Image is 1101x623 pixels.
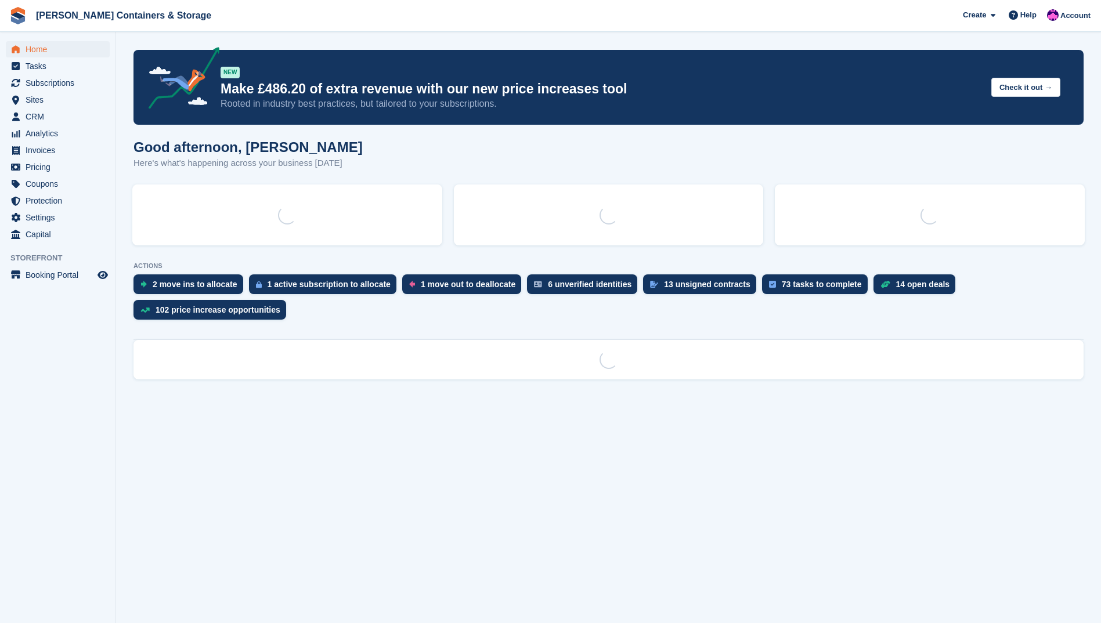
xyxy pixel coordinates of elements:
[6,159,110,175] a: menu
[26,193,95,209] span: Protection
[31,6,216,25] a: [PERSON_NAME] Containers & Storage
[156,305,280,314] div: 102 price increase opportunities
[762,274,873,300] a: 73 tasks to complete
[140,307,150,313] img: price_increase_opportunities-93ffe204e8149a01c8c9dc8f82e8f89637d9d84a8eef4429ea346261dce0b2c0.svg
[6,75,110,91] a: menu
[991,78,1060,97] button: Check it out →
[139,47,220,113] img: price-adjustments-announcement-icon-8257ccfd72463d97f412b2fc003d46551f7dbcb40ab6d574587a9cd5c0d94...
[6,267,110,283] a: menu
[26,226,95,242] span: Capital
[963,9,986,21] span: Create
[268,280,391,289] div: 1 active subscription to allocate
[6,41,110,57] a: menu
[6,125,110,142] a: menu
[6,108,110,125] a: menu
[643,274,762,300] a: 13 unsigned contracts
[96,268,110,282] a: Preview store
[26,159,95,175] span: Pricing
[140,281,147,288] img: move_ins_to_allocate_icon-fdf77a2bb77ea45bf5b3d319d69a93e2d87916cf1d5bf7949dd705db3b84f3ca.svg
[221,97,982,110] p: Rooted in industry best practices, but tailored to your subscriptions.
[26,75,95,91] span: Subscriptions
[26,209,95,226] span: Settings
[26,41,95,57] span: Home
[133,157,363,170] p: Here's what's happening across your business [DATE]
[6,92,110,108] a: menu
[1060,10,1091,21] span: Account
[26,125,95,142] span: Analytics
[409,281,415,288] img: move_outs_to_deallocate_icon-f764333ba52eb49d3ac5e1228854f67142a1ed5810a6f6cc68b1a99e826820c5.svg
[256,281,262,288] img: active_subscription_to_allocate_icon-d502201f5373d7db506a760aba3b589e785aa758c864c3986d89f69b8ff3...
[880,280,890,288] img: deal-1b604bf984904fb50ccaf53a9ad4b4a5d6e5aea283cecdc64d6e3604feb123c2.svg
[6,209,110,226] a: menu
[548,280,631,289] div: 6 unverified identities
[221,67,240,78] div: NEW
[221,81,982,97] p: Make £486.20 of extra revenue with our new price increases tool
[133,139,363,155] h1: Good afternoon, [PERSON_NAME]
[527,274,643,300] a: 6 unverified identities
[650,281,658,288] img: contract_signature_icon-13c848040528278c33f63329250d36e43548de30e8caae1d1a13099fd9432cc5.svg
[26,58,95,74] span: Tasks
[1020,9,1037,21] span: Help
[402,274,527,300] a: 1 move out to deallocate
[873,274,962,300] a: 14 open deals
[10,252,115,264] span: Storefront
[1047,9,1059,21] img: Nathan Edwards
[133,262,1084,270] p: ACTIONS
[26,267,95,283] span: Booking Portal
[6,58,110,74] a: menu
[6,193,110,209] a: menu
[133,300,292,325] a: 102 price increase opportunities
[896,280,950,289] div: 14 open deals
[153,280,237,289] div: 2 move ins to allocate
[421,280,515,289] div: 1 move out to deallocate
[782,280,862,289] div: 73 tasks to complete
[26,92,95,108] span: Sites
[249,274,402,300] a: 1 active subscription to allocate
[6,176,110,192] a: menu
[534,281,542,288] img: verify_identity-adf6edd0f0f0b5bbfe63781bf79b02c33cf7c696d77639b501bdc392416b5a36.svg
[6,226,110,242] a: menu
[9,7,27,24] img: stora-icon-8386f47178a22dfd0bd8f6a31ec36ba5ce8667c1dd55bd0f319d3a0aa187defe.svg
[664,280,750,289] div: 13 unsigned contracts
[769,281,776,288] img: task-75834270c22a3079a89374b754ae025e5fb1db73e45f91037f5363f120a921f8.svg
[26,142,95,158] span: Invoices
[6,142,110,158] a: menu
[26,176,95,192] span: Coupons
[26,108,95,125] span: CRM
[133,274,249,300] a: 2 move ins to allocate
